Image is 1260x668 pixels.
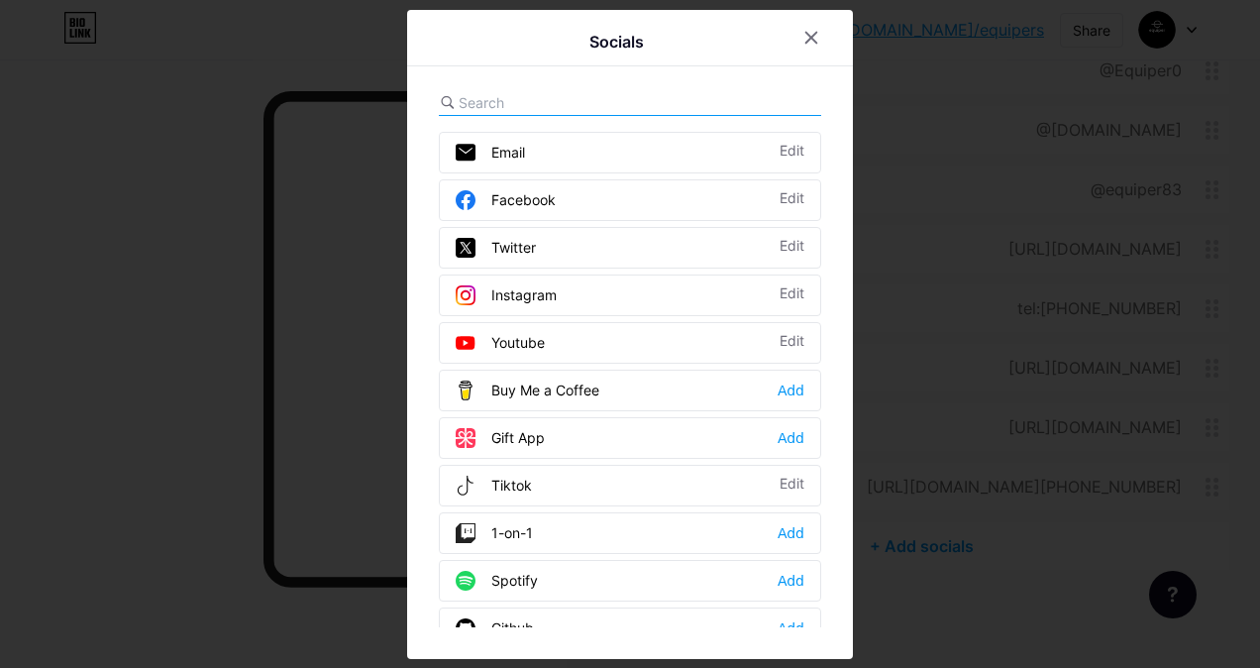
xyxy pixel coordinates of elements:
div: Add [778,523,804,543]
div: Add [778,618,804,638]
div: Edit [780,285,804,305]
div: Github [456,618,534,638]
div: 1-on-1 [456,523,533,543]
div: Spotify [456,571,538,591]
div: Edit [780,143,804,163]
div: Socials [589,30,644,54]
div: Youtube [456,333,545,353]
div: Instagram [456,285,557,305]
div: Add [778,428,804,448]
div: Buy Me a Coffee [456,381,599,400]
div: Edit [780,476,804,496]
div: Facebook [456,190,556,210]
div: Add [778,381,804,400]
div: Edit [780,190,804,210]
div: Edit [780,333,804,353]
input: Search [459,92,678,113]
div: Tiktok [456,476,532,496]
div: Gift App [456,428,545,448]
div: Email [456,143,525,163]
div: Edit [780,238,804,258]
div: Add [778,571,804,591]
div: Twitter [456,238,536,258]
